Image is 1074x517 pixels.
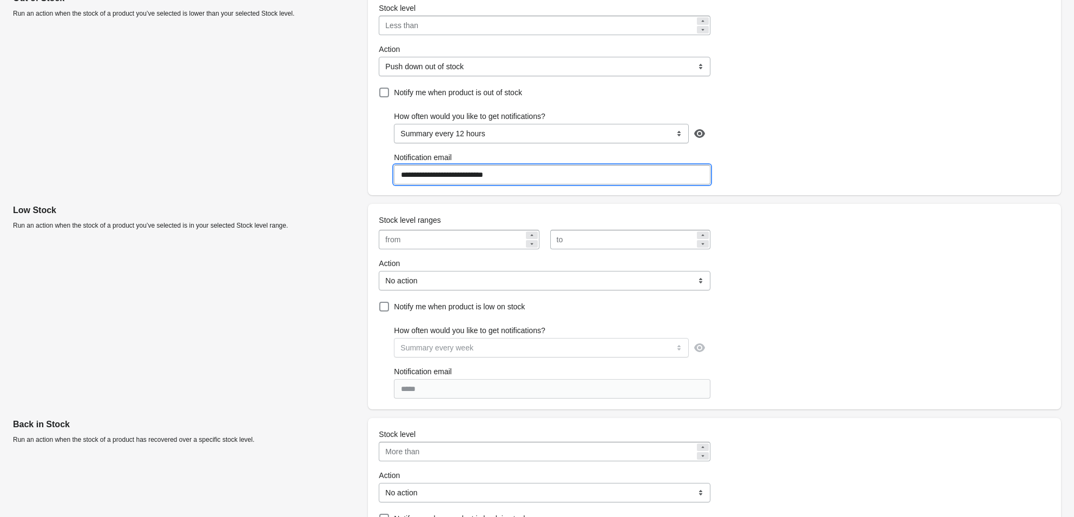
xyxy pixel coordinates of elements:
[394,153,452,162] span: Notification email
[385,445,419,458] div: More than
[385,233,400,246] div: from
[557,233,563,246] div: to
[13,221,359,230] p: Run an action when the stock of a product you’ve selected is in your selected Stock level range.
[379,45,400,54] span: Action
[13,204,359,217] p: Low Stock
[394,326,545,335] span: How often would you like to get notifications?
[379,4,416,12] span: Stock level
[368,206,710,226] div: Stock level ranges
[13,9,359,18] p: Run an action when the stock of a product you’ve selected is lower than your selected Stock level.
[379,471,400,480] span: Action
[385,19,418,32] div: Less than
[13,418,359,431] p: Back in Stock
[394,88,522,97] span: Notify me when product is out of stock
[394,302,525,311] span: Notify me when product is low on stock
[13,435,359,444] p: Run an action when the stock of a product has recovered over a specific stock level.
[379,259,400,268] span: Action
[394,367,452,376] span: Notification email
[379,430,416,439] span: Stock level
[394,112,545,121] span: How often would you like to get notifications?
